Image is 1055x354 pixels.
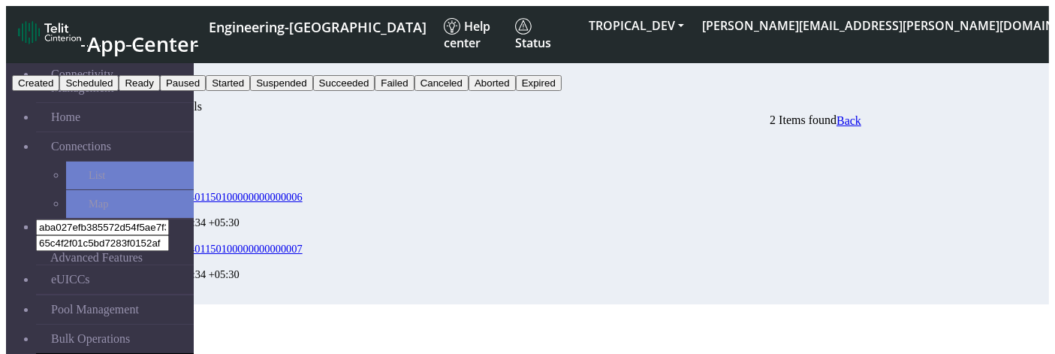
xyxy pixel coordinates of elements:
button: Suspended [250,75,312,91]
span: 2 Items found [770,113,836,126]
button: Ready [119,75,160,91]
span: List [89,169,105,182]
span: App Center [87,30,198,58]
span: Connections [51,140,111,153]
span: Map [89,198,108,210]
a: Back [836,114,861,128]
button: Canceled [414,75,469,91]
span: Engineering-[GEOGRAPHIC_DATA] [209,18,427,36]
a: Help center [438,12,509,57]
button: Aborted [469,75,516,91]
button: Created [12,75,59,91]
a: Your current platform instance [208,12,426,40]
a: 89033024103401150100000000000006 [130,191,303,204]
button: TROPICAL_DEV [580,12,693,39]
button: Started [206,75,250,91]
a: eUICCs [36,265,194,294]
button: Failed [375,75,414,91]
span: Help center [444,18,490,51]
button: Succeeded [313,75,375,91]
img: knowledge.svg [444,18,460,35]
a: 89033024103401150100000000000007 [130,243,303,256]
a: Map [66,190,194,218]
a: List [66,162,194,189]
div: Bulk Activity Details [100,100,861,113]
button: Scheduled [59,75,119,91]
a: Pool Management [36,295,194,324]
a: Home [36,103,194,132]
img: logo-telit-cinterion-gw-new.png [18,20,81,44]
button: Paused [160,75,206,91]
img: status.svg [515,18,532,35]
a: Connections [36,132,194,161]
button: Expired [516,75,562,91]
a: App Center [18,17,196,53]
span: Status [515,18,551,51]
span: Advanced Features [50,251,143,265]
a: Status [509,12,580,57]
span: Back [836,114,861,127]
